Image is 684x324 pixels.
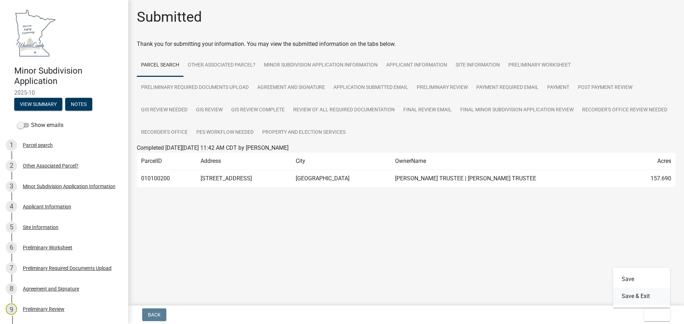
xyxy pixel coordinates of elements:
button: View Summary [14,98,62,111]
span: Exit [650,312,660,318]
button: Exit [644,308,670,321]
div: Applicant Information [23,204,71,209]
a: Property and Election Services [258,121,350,144]
a: Final Minor Subdivision Application Review [456,99,578,122]
a: Parcel search [137,54,183,77]
div: Preliminary Required Documents Upload [23,266,112,271]
a: Application Submitted Email [329,76,413,99]
a: Post Payment Review [574,76,637,99]
td: 010100200 [137,170,196,187]
a: Preliminary Required Documents Upload [137,76,253,99]
div: Preliminary Review [23,307,64,312]
a: Final Review Email [399,99,456,122]
span: Back [148,312,161,318]
button: Notes [65,98,92,111]
td: [GEOGRAPHIC_DATA] [291,170,391,187]
a: Payment [543,76,574,99]
div: Other Associated Parcel? [23,163,78,168]
a: Agreement and Signature [253,76,329,99]
div: 2 [6,160,17,171]
div: 9 [6,303,17,315]
button: Back [142,308,166,321]
a: Minor Subdivision Application Information [260,54,382,77]
div: Minor Subdivision Application Information [23,184,115,189]
td: [PERSON_NAME] TRUSTEE | [PERSON_NAME] TRUSTEE [391,170,629,187]
a: Recorder's Office Review Needed [578,99,672,122]
div: 1 [6,139,17,151]
td: Acres [629,153,675,170]
span: 2025-10 [14,89,114,96]
button: Save & Exit [613,288,670,305]
div: Preliminary Worksheet [23,245,72,250]
wm-modal-confirm: Summary [14,102,62,107]
a: Payment Required Email [472,76,543,99]
td: OwnerName [391,153,629,170]
h1: Submitted [137,9,202,26]
div: Exit [613,268,670,308]
a: GIS Review [192,99,227,122]
td: 157.690 [629,170,675,187]
a: PES Workflow needed [192,121,258,144]
a: Preliminary Review [413,76,472,99]
label: Show emails [17,121,63,129]
a: Preliminary Worksheet [504,54,575,77]
div: Parcel search [23,143,53,148]
a: GIS Review Complete [227,99,289,122]
a: Review of all Required Documentation [289,99,399,122]
div: 8 [6,283,17,294]
td: Address [196,153,291,170]
span: Completed [DATE][DATE] 11:42 AM CDT by [PERSON_NAME] [137,144,289,151]
div: 7 [6,262,17,274]
a: Recorder's Office [137,121,192,144]
a: Other Associated Parcel? [183,54,260,77]
button: Save [613,271,670,288]
div: 6 [6,242,17,253]
div: Agreement and Signature [23,286,79,291]
div: 5 [6,222,17,233]
div: Thank you for submitting your information. You may view the submitted information on the tabs below. [137,40,675,48]
td: [STREET_ADDRESS] [196,170,291,187]
td: ParcelID [137,153,196,170]
a: Applicant Information [382,54,451,77]
div: 4 [6,201,17,212]
img: Waseca County, Minnesota [14,7,56,58]
a: Site Information [451,54,504,77]
a: GIS Review Needed [137,99,192,122]
td: City [291,153,391,170]
h4: Minor Subdivision Application [14,66,123,86]
div: 3 [6,181,17,192]
wm-modal-confirm: Notes [65,102,92,107]
div: Site Information [23,225,58,230]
